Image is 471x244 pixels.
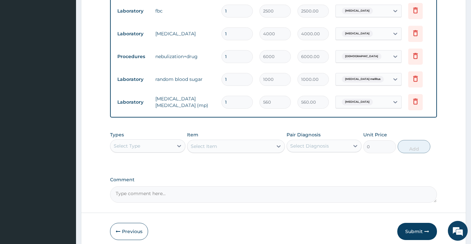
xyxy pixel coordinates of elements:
label: Comment [110,177,437,183]
label: Types [110,132,124,138]
div: Chat with us now [34,37,111,46]
span: [DEMOGRAPHIC_DATA] [342,53,381,60]
button: Add [398,140,430,153]
button: Submit [397,223,437,240]
div: Select Type [114,143,140,149]
td: Laboratory [114,73,152,86]
td: [MEDICAL_DATA] [MEDICAL_DATA] (mp) [152,92,218,112]
label: Pair Diagnosis [287,131,321,138]
span: [MEDICAL_DATA] [342,8,373,14]
td: fbc [152,4,218,17]
div: Select Diagnosis [290,143,329,149]
span: [MEDICAL_DATA] [342,30,373,37]
button: Previous [110,223,148,240]
td: random blood sugar [152,73,218,86]
span: We're online! [38,77,91,144]
label: Unit Price [363,131,387,138]
td: Procedures [114,51,152,63]
span: [MEDICAL_DATA] [342,99,373,105]
img: d_794563401_company_1708531726252_794563401 [12,33,27,50]
td: Laboratory [114,28,152,40]
textarea: Type your message and hit 'Enter' [3,169,126,192]
td: nebulization+drug [152,50,218,63]
label: Item [187,131,198,138]
td: Laboratory [114,5,152,17]
td: [MEDICAL_DATA] [152,27,218,40]
div: Minimize live chat window [108,3,124,19]
span: [MEDICAL_DATA] mellitus [342,76,384,83]
td: Laboratory [114,96,152,108]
